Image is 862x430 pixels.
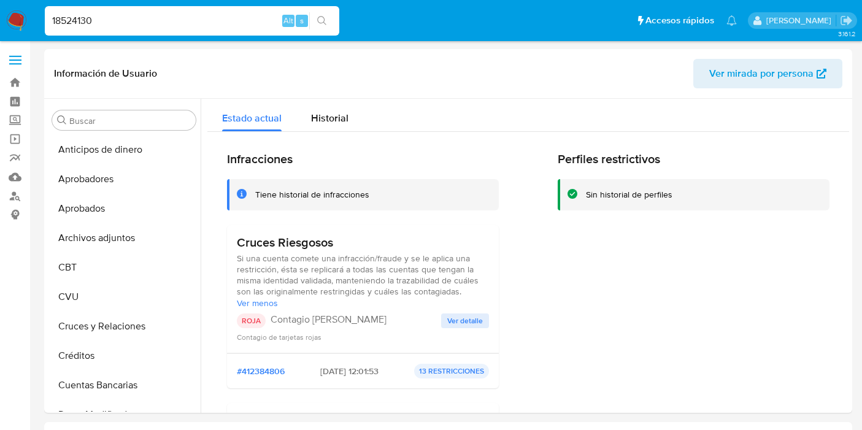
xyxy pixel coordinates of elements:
button: CBT [47,253,201,282]
button: Aprobados [47,194,201,223]
button: Buscar [57,115,67,125]
a: Notificaciones [726,15,737,26]
p: belen.palamara@mercadolibre.com [766,15,836,26]
span: Ver mirada por persona [709,59,814,88]
a: Salir [840,14,853,27]
button: Cuentas Bancarias [47,370,201,400]
h1: Información de Usuario [54,67,157,80]
button: Anticipos de dinero [47,135,201,164]
button: Ver mirada por persona [693,59,842,88]
input: Buscar usuario o caso... [45,13,339,29]
span: Accesos rápidos [645,14,714,27]
button: Datos Modificados [47,400,201,429]
button: Cruces y Relaciones [47,312,201,341]
button: CVU [47,282,201,312]
span: s [300,15,304,26]
span: Alt [283,15,293,26]
button: Aprobadores [47,164,201,194]
button: Archivos adjuntos [47,223,201,253]
input: Buscar [69,115,191,126]
button: search-icon [309,12,334,29]
button: Créditos [47,341,201,370]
